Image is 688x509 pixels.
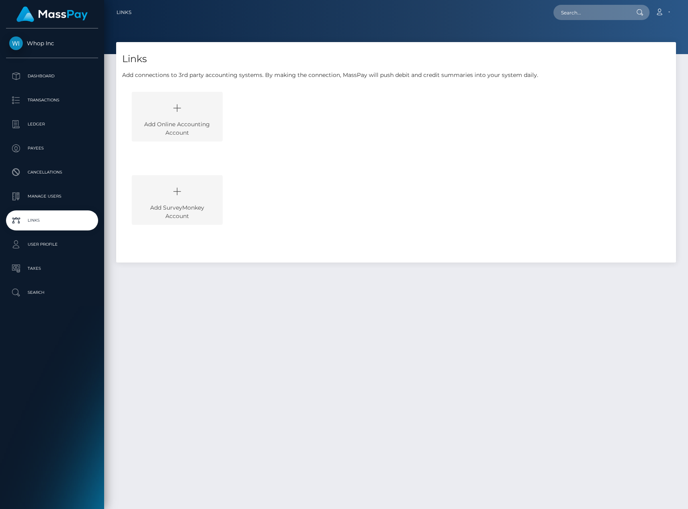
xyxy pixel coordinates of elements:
h4: Links [122,52,670,66]
div: Add SurveyMonkey Account [132,175,223,225]
p: Transactions [9,94,95,106]
span: Whop Inc [6,40,98,47]
p: Links [9,214,95,226]
a: Links [6,210,98,230]
a: Payees [6,138,98,158]
p: User Profile [9,238,95,250]
a: Search [6,283,98,303]
img: Whop Inc [9,36,23,50]
p: Add connections to 3rd party accounting systems. By making the connection, MassPay will push debi... [122,71,670,79]
p: Taxes [9,263,95,275]
p: Dashboard [9,70,95,82]
p: Payees [9,142,95,154]
p: Manage Users [9,190,95,202]
a: Ledger [6,114,98,134]
a: Cancellations [6,162,98,182]
a: Transactions [6,90,98,110]
a: User Profile [6,234,98,254]
p: Ledger [9,118,95,130]
a: Dashboard [6,66,98,86]
p: Search [9,287,95,299]
a: Manage Users [6,186,98,206]
input: Search... [553,5,629,20]
img: MassPay Logo [16,6,88,22]
a: Links [117,4,131,21]
p: Cancellations [9,166,95,178]
a: Taxes [6,259,98,279]
div: Add Online Accounting Account [132,92,223,141]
